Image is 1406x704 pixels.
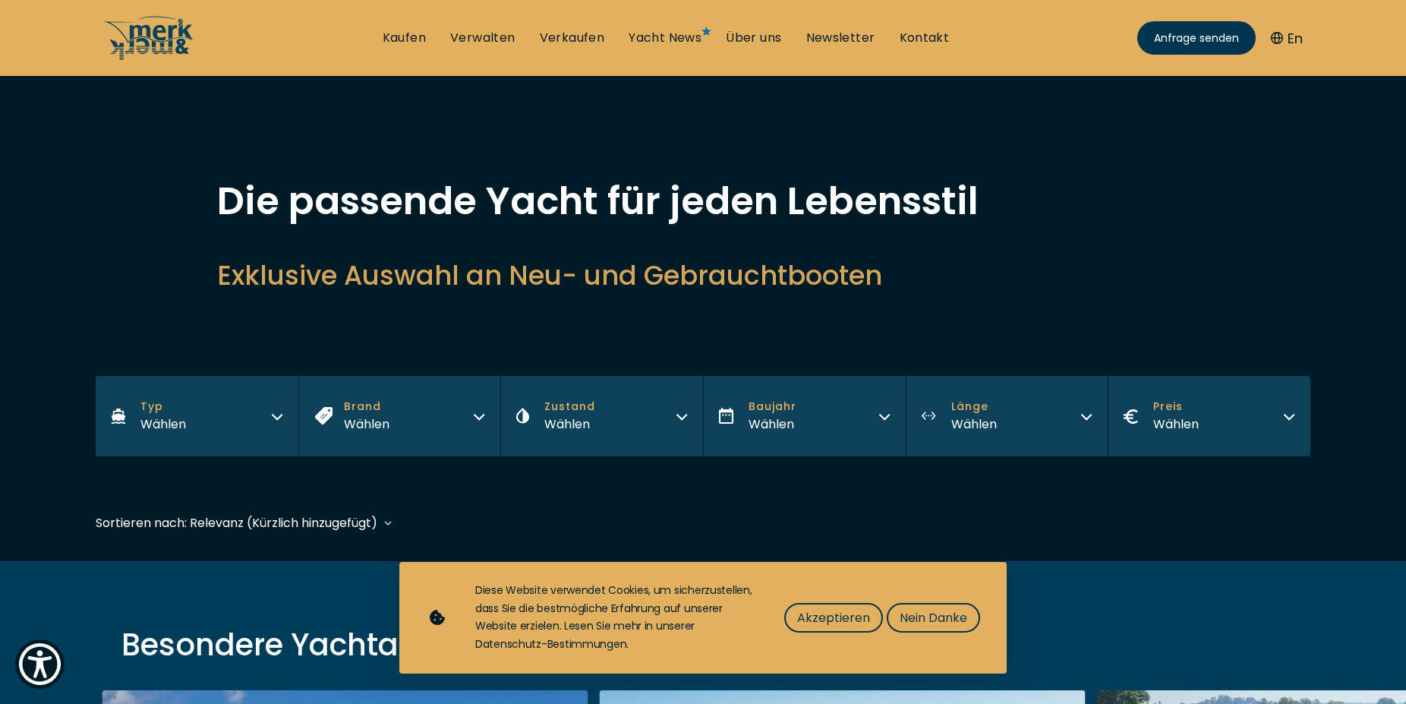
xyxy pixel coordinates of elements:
[703,376,906,456] button: BaujahrWählen
[450,30,515,46] a: Verwalten
[797,608,870,627] span: Akzeptieren
[540,30,605,46] a: Verkaufen
[806,30,875,46] a: Newsletter
[544,415,595,434] div: Wählen
[544,399,595,415] span: Zustand
[298,376,501,456] button: BrandWählen
[383,30,426,46] a: Kaufen
[500,376,703,456] button: ZustandWählen
[887,603,980,633] button: Nein Danke
[1154,30,1239,46] span: Anfrage senden
[900,30,950,46] a: Kontakt
[217,257,1189,294] h2: Exklusive Auswahl an Neu- und Gebrauchtbooten
[726,30,781,46] a: Über uns
[15,639,65,689] button: Show Accessibility Preferences
[951,415,997,434] div: Wählen
[1153,415,1199,434] div: Wählen
[140,399,186,415] span: Typ
[629,30,701,46] a: Yacht News
[140,415,186,434] div: Wählen
[1137,21,1256,55] a: Anfrage senden
[217,182,1189,220] h1: Die passende Yacht für jeden Lebensstil
[344,415,389,434] div: Wählen
[1153,399,1199,415] span: Preis
[900,608,967,627] span: Nein Danke
[475,636,626,652] a: Datenschutz-Bestimmungen
[749,415,796,434] div: Wählen
[749,399,796,415] span: Baujahr
[96,376,298,456] button: TypWählen
[96,513,377,532] div: Sortieren nach: Relevanz (Kürzlich hinzugefügt)
[1108,376,1310,456] button: PreisWählen
[906,376,1108,456] button: LängeWählen
[951,399,997,415] span: Länge
[475,582,754,654] div: Diese Website verwendet Cookies, um sicherzustellen, dass Sie die bestmögliche Erfahrung auf unse...
[344,399,389,415] span: Brand
[1271,28,1303,49] button: En
[784,603,883,633] button: Akzeptieren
